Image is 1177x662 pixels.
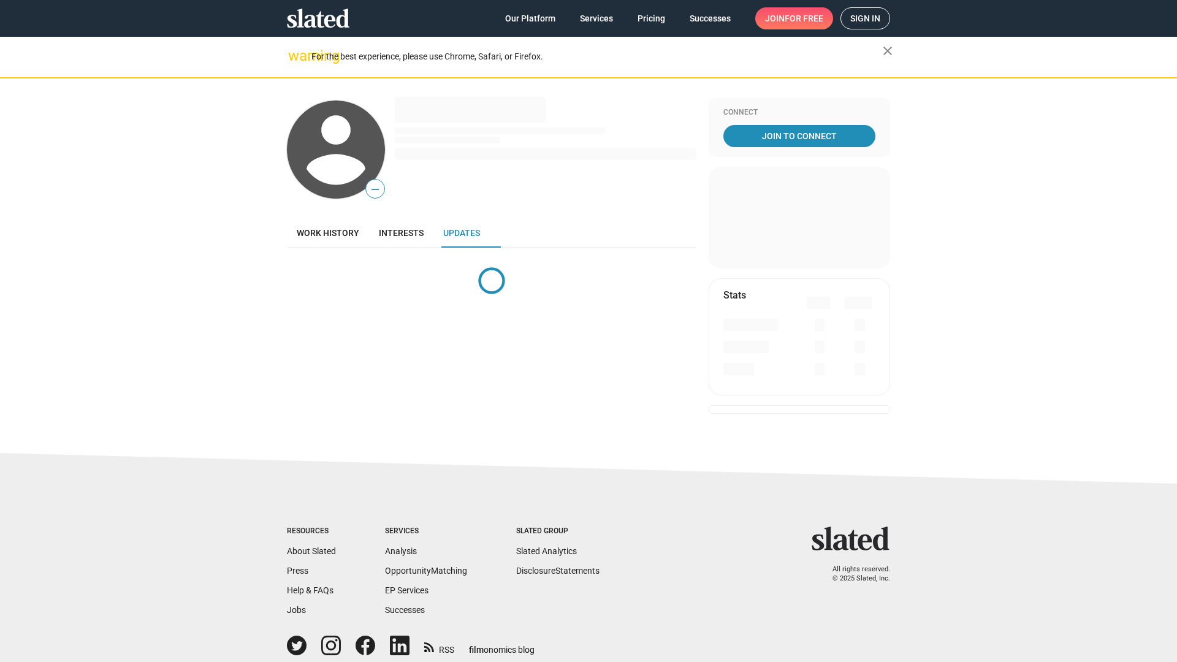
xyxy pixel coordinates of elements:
div: Services [385,527,467,536]
span: Pricing [638,7,665,29]
a: Interests [369,218,433,248]
a: Slated Analytics [516,546,577,556]
span: Successes [690,7,731,29]
span: Join To Connect [726,125,873,147]
a: Join To Connect [723,125,875,147]
div: Slated Group [516,527,600,536]
p: All rights reserved. © 2025 Slated, Inc. [820,565,890,583]
a: Press [287,566,308,576]
span: Sign in [850,8,880,29]
a: Successes [385,605,425,615]
div: Resources [287,527,336,536]
span: Services [580,7,613,29]
span: Updates [443,228,480,238]
a: Successes [680,7,741,29]
a: Services [570,7,623,29]
a: Work history [287,218,369,248]
mat-icon: warning [288,48,303,63]
span: for free [785,7,823,29]
mat-icon: close [880,44,895,58]
a: Our Platform [495,7,565,29]
a: DisclosureStatements [516,566,600,576]
a: About Slated [287,546,336,556]
a: Updates [433,218,490,248]
a: EP Services [385,585,429,595]
a: Jobs [287,605,306,615]
a: Sign in [840,7,890,29]
span: film [469,645,484,655]
mat-card-title: Stats [723,289,746,302]
a: RSS [424,637,454,656]
span: Work history [297,228,359,238]
a: OpportunityMatching [385,566,467,576]
a: Pricing [628,7,675,29]
div: Connect [723,108,875,118]
a: filmonomics blog [469,634,535,656]
div: For the best experience, please use Chrome, Safari, or Firefox. [311,48,883,65]
span: — [366,181,384,197]
span: Our Platform [505,7,555,29]
span: Interests [379,228,424,238]
a: Joinfor free [755,7,833,29]
a: Analysis [385,546,417,556]
span: Join [765,7,823,29]
a: Help & FAQs [287,585,333,595]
